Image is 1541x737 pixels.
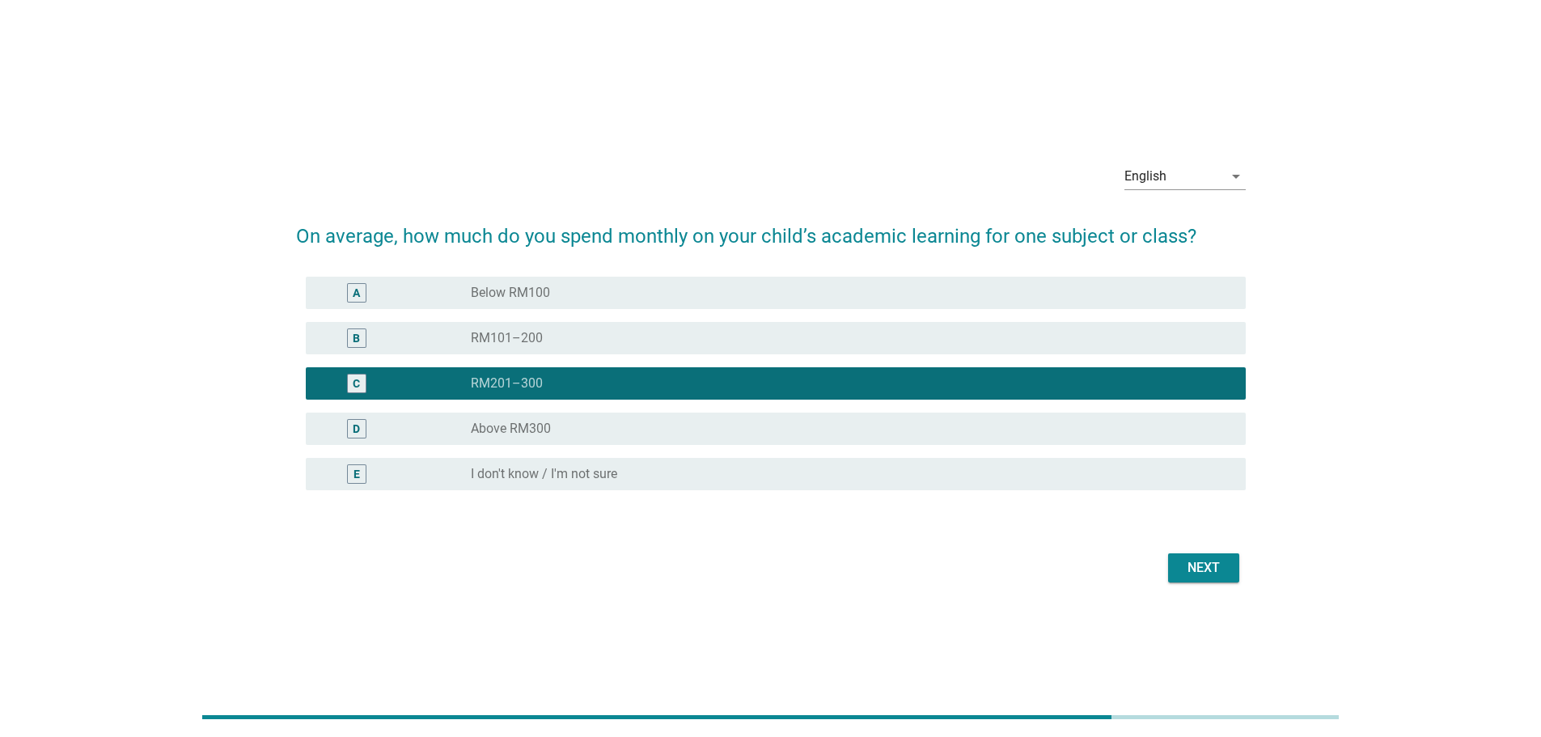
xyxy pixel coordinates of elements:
label: RM101–200 [471,330,543,346]
label: I don't know / I'm not sure [471,466,617,482]
label: RM201–300 [471,375,543,392]
div: D [353,420,360,437]
div: Next [1181,558,1226,578]
h2: On average, how much do you spend monthly on your child’s academic learning for one subject or cl... [296,205,1246,251]
i: arrow_drop_down [1226,167,1246,186]
label: Above RM300 [471,421,551,437]
div: English [1124,169,1166,184]
button: Next [1168,553,1239,582]
div: E [353,465,360,482]
div: B [353,329,360,346]
label: Below RM100 [471,285,550,301]
div: C [353,375,360,392]
div: A [353,284,360,301]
